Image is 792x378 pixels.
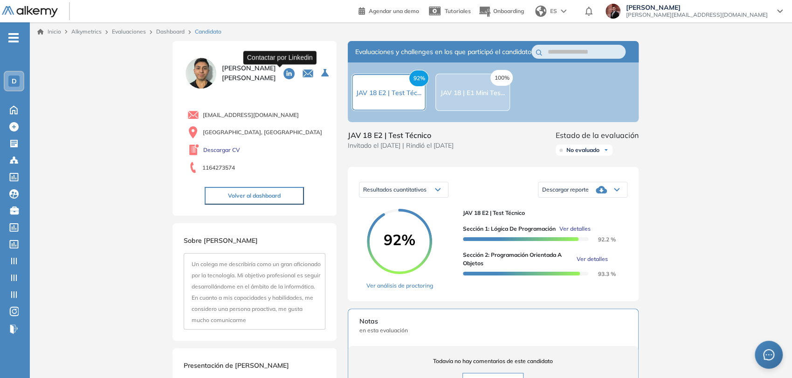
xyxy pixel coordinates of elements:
[12,77,17,85] span: D
[358,5,419,16] a: Agendar una demo
[192,261,321,323] span: Un colega me describiría como un gran aficionado por la tecnología. Mi objetivo profesional es se...
[490,70,513,86] span: 100%
[542,186,589,193] span: Descargar reporte
[363,186,427,193] span: Resultados cuantitativos
[359,316,627,326] span: Notas
[587,270,616,277] span: 93.3 %
[348,141,454,151] span: Invitado el [DATE] | Rindió el [DATE]
[359,357,627,365] span: Todavía no hay comentarios de este candidato
[763,349,774,360] span: message
[356,89,421,97] span: JAV 18 E2 | Test Téc...
[203,111,299,119] span: [EMAIL_ADDRESS][DOMAIN_NAME]
[203,146,240,154] a: Descargar CV
[184,361,289,370] span: Presentación de [PERSON_NAME]
[561,9,566,13] img: arrow
[367,232,432,247] span: 92%
[195,27,221,36] span: Candidato
[355,47,531,57] span: Evaluaciones y challenges en los que participó el candidato
[463,225,556,233] span: Sección 1: Lógica de Programación
[478,1,524,21] button: Onboarding
[550,7,557,15] span: ES
[184,236,258,245] span: Sobre [PERSON_NAME]
[8,37,19,39] i: -
[556,130,639,141] span: Estado de la evaluación
[184,56,218,90] img: PROFILE_MENU_LOGO_USER
[37,27,61,36] a: Inicio
[559,225,591,233] span: Ver detalles
[535,6,546,17] img: world
[556,225,591,233] button: Ver detalles
[587,236,616,243] span: 92.2 %
[348,130,454,141] span: JAV 18 E2 | Test Técnico
[463,209,620,217] span: JAV 18 E2 | Test Técnico
[441,89,505,97] span: JAV 18 | E1 Mini Tes...
[71,28,102,35] span: Alkymetrics
[603,147,609,153] img: Ícono de flecha
[203,128,322,137] span: [GEOGRAPHIC_DATA], [GEOGRAPHIC_DATA]
[243,51,317,64] div: Contactar por Linkedin
[626,4,768,11] span: [PERSON_NAME]
[572,255,607,263] button: Ver detalles
[463,251,573,268] span: Sección 2: Programación Orientada a Objetos
[626,11,768,19] span: [PERSON_NAME][EMAIL_ADDRESS][DOMAIN_NAME]
[202,164,235,172] span: 1164273574
[445,7,471,14] span: Tutoriales
[576,255,607,263] span: Ver detalles
[222,63,276,83] span: [PERSON_NAME] [PERSON_NAME]
[205,187,304,205] button: Volver al dashboard
[156,28,185,35] a: Dashboard
[366,282,433,290] a: Ver análisis de proctoring
[317,65,334,82] button: Seleccione la evaluación activa
[369,7,419,14] span: Agendar una demo
[2,6,58,18] img: Logo
[359,326,627,335] span: en esta evaluación
[493,7,524,14] span: Onboarding
[112,28,146,35] a: Evaluaciones
[566,146,599,154] span: No evaluado
[409,70,429,87] span: 92%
